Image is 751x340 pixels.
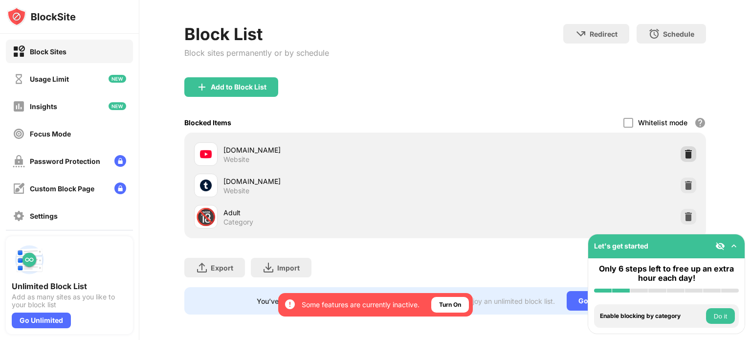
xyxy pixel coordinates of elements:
[13,100,25,113] img: insights-off.svg
[223,176,445,186] div: [DOMAIN_NAME]
[257,297,374,305] div: You’ve reached your block list limit.
[200,148,212,160] img: favicons
[184,48,329,58] div: Block sites permanently or by schedule
[715,241,725,251] img: eye-not-visible.svg
[196,207,216,227] div: 🔞
[223,207,445,218] div: Adult
[223,145,445,155] div: [DOMAIN_NAME]
[13,155,25,167] img: password-protection-off.svg
[30,102,57,111] div: Insights
[302,300,420,310] div: Some features are currently inactive.
[284,298,296,310] img: error-circle-white.svg
[30,157,100,165] div: Password Protection
[12,281,127,291] div: Unlimited Block List
[638,118,687,127] div: Whitelist mode
[211,83,266,91] div: Add to Block List
[13,128,25,140] img: focus-off.svg
[211,264,233,272] div: Export
[200,180,212,191] img: favicons
[7,7,76,26] img: logo-blocksite.svg
[594,264,739,283] div: Only 6 steps left to free up an extra hour each day!
[600,313,704,319] div: Enable blocking by category
[12,242,47,277] img: push-block-list.svg
[13,182,25,195] img: customize-block-page-off.svg
[663,30,694,38] div: Schedule
[30,212,58,220] div: Settings
[13,45,25,58] img: block-on.svg
[277,264,300,272] div: Import
[590,30,618,38] div: Redirect
[439,300,461,310] div: Turn On
[109,75,126,83] img: new-icon.svg
[114,155,126,167] img: lock-menu.svg
[13,210,25,222] img: settings-off.svg
[223,155,249,164] div: Website
[13,73,25,85] img: time-usage-off.svg
[594,242,648,250] div: Let's get started
[223,186,249,195] div: Website
[12,293,127,309] div: Add as many sites as you like to your block list
[184,118,231,127] div: Blocked Items
[729,241,739,251] img: omni-setup-toggle.svg
[30,184,94,193] div: Custom Block Page
[567,291,634,311] div: Go Unlimited
[706,308,735,324] button: Do it
[184,24,329,44] div: Block List
[114,182,126,194] img: lock-menu.svg
[30,75,69,83] div: Usage Limit
[109,102,126,110] img: new-icon.svg
[30,47,66,56] div: Block Sites
[223,218,253,227] div: Category
[30,130,71,138] div: Focus Mode
[12,313,71,328] div: Go Unlimited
